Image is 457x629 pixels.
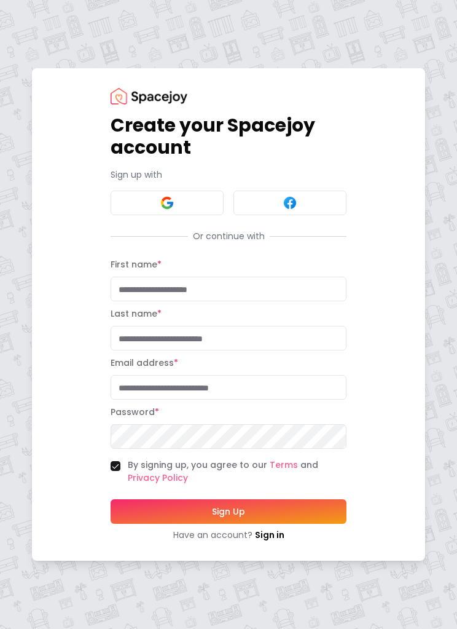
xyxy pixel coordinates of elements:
span: Or continue with [188,230,270,242]
label: First name [111,258,162,271]
h1: Create your Spacejoy account [111,114,346,159]
label: By signing up, you agree to our and [128,459,346,485]
p: Sign up with [111,168,346,181]
img: Spacejoy Logo [111,88,187,105]
label: Email address [111,357,178,369]
a: Sign in [255,529,284,541]
label: Last name [111,307,162,320]
a: Terms [270,459,298,471]
div: Have an account? [111,529,346,541]
button: Sign Up [111,499,346,524]
img: Facebook signin [283,196,297,210]
img: Google signin [160,196,174,210]
a: Privacy Policy [128,472,188,484]
label: Password [111,406,159,418]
